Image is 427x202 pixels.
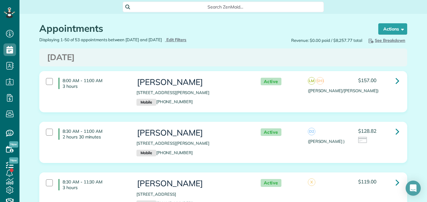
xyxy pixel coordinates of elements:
[39,23,366,34] h1: Appointments
[406,181,421,196] div: Open Intercom Messenger
[136,140,248,146] p: [STREET_ADDRESS][PERSON_NAME]
[308,77,315,85] span: LM
[308,139,345,144] span: ([PERSON_NAME] )
[136,150,156,157] small: Mobile
[261,78,281,86] span: Active
[358,77,376,83] span: $157.00
[63,83,127,89] p: 3 hours
[47,53,399,62] h3: [DATE]
[136,128,248,137] h3: [PERSON_NAME]
[63,185,127,190] p: 3 hours
[261,128,281,136] span: Active
[9,141,18,148] span: New
[166,37,187,42] span: Edit Filters
[308,128,315,135] span: D2
[378,23,407,35] button: Actions
[308,178,315,186] span: X
[358,178,376,185] span: $119.00
[367,38,405,43] span: See Breakdown
[9,157,18,164] span: New
[58,78,127,89] h4: 8:00 AM - 11:00 AM
[35,37,223,43] div: Displaying 1-50 of 53 appointments between [DATE] and [DATE]
[58,179,127,190] h4: 8:30 AM - 11:30 AM
[136,78,248,87] h3: [PERSON_NAME]
[261,179,281,187] span: Active
[165,37,187,42] a: Edit Filters
[365,37,407,44] button: See Breakdown
[316,77,324,85] span: SH1
[136,150,193,155] a: Mobile[PHONE_NUMBER]
[136,191,248,197] p: [STREET_ADDRESS]
[308,88,379,93] span: ([PERSON_NAME]/[PERSON_NAME])
[63,134,127,140] p: 2 hours 30 minutes
[291,37,362,43] span: Revenue: $0.00 paid / $8,257.77 total
[136,99,156,106] small: Mobile
[58,128,127,140] h4: 8:30 AM - 11:00 AM
[136,99,193,104] a: Mobile[PHONE_NUMBER]
[136,179,248,188] h3: [PERSON_NAME]
[358,128,376,134] span: $128.82
[358,137,368,144] img: icon_credit_card_neutral-3d9a980bd25ce6dbb0f2033d7200983694762465c175678fcbc2d8f4bc43548e.png
[136,90,248,96] p: [STREET_ADDRESS][PERSON_NAME]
